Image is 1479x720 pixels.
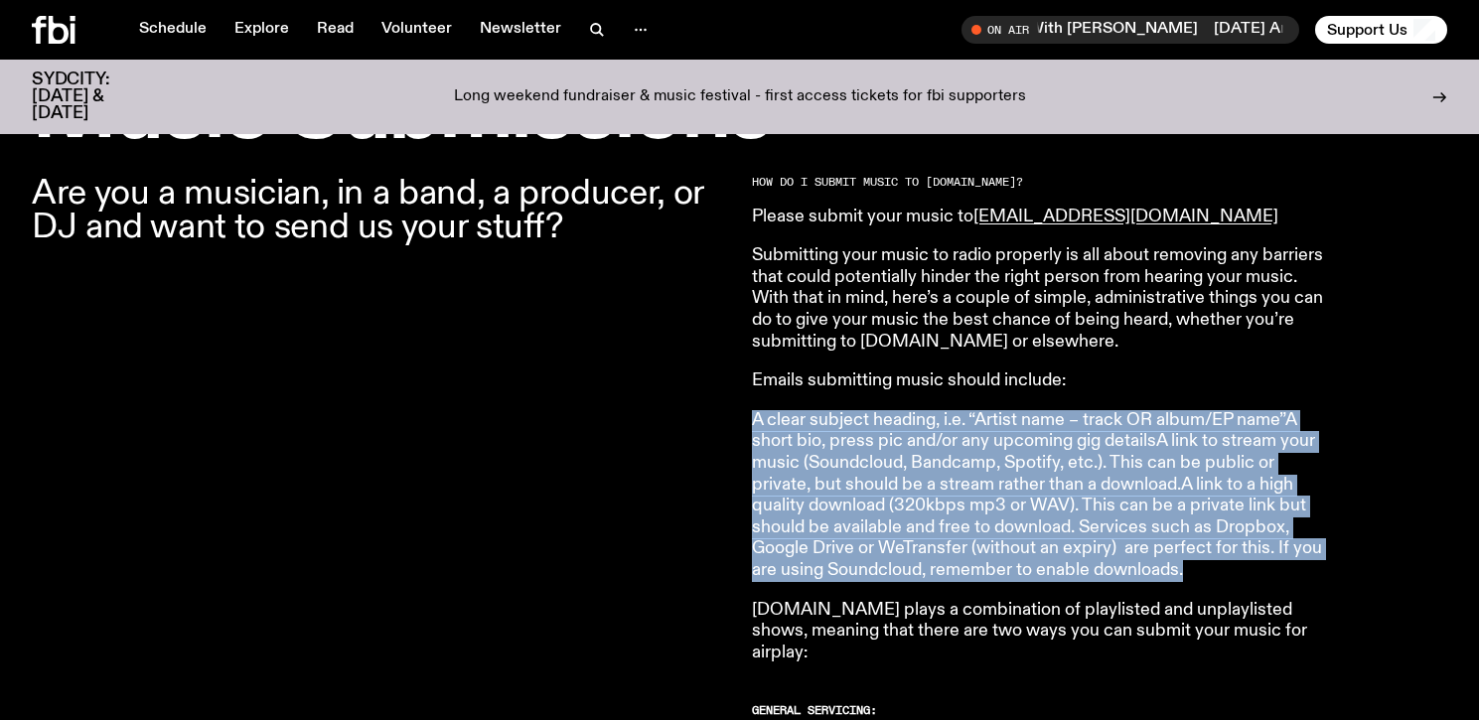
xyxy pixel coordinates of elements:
a: Schedule [127,16,219,44]
strong: GENERAL SERVICING: [752,702,877,718]
p: Please submit your music to [752,207,1324,228]
p: [DOMAIN_NAME] plays a combination of playlisted and unplaylisted shows, meaning that there are tw... [752,600,1324,664]
h2: HOW DO I SUBMIT MUSIC TO [DOMAIN_NAME]? [752,177,1324,188]
a: Read [305,16,366,44]
p: Submitting your music to radio properly is all about removing any barriers that could potentially... [752,245,1324,353]
h3: SYDCITY: [DATE] & [DATE] [32,72,159,122]
a: Volunteer [370,16,464,44]
button: On Air[DATE] Arvos - With [PERSON_NAME][DATE] Arvos - With [PERSON_NAME] [961,16,1299,44]
p: A clear subject heading, i.e. “Artist name – track OR album/EP name”A short bio, press pic and/or... [752,410,1324,582]
h1: Music Submissions [32,72,1447,153]
a: [EMAIL_ADDRESS][DOMAIN_NAME] [973,208,1278,225]
a: Newsletter [468,16,573,44]
button: Support Us [1315,16,1447,44]
p: Emails submitting music should include: [752,370,1324,392]
a: Explore [222,16,301,44]
span: Support Us [1327,21,1407,39]
p: Are you a musician, in a band, a producer, or DJ and want to send us your stuff? [32,177,728,244]
p: Long weekend fundraiser & music festival - first access tickets for fbi supporters [454,88,1026,106]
